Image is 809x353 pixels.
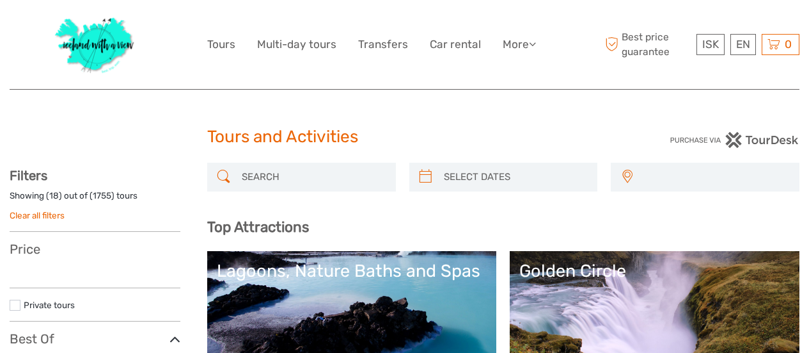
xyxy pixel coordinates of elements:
[93,190,111,202] label: 1755
[730,34,756,55] div: EN
[217,261,487,350] a: Lagoons, Nature Baths and Spas
[702,38,719,51] span: ISK
[430,35,481,54] a: Car rental
[519,261,790,281] div: Golden Circle
[237,166,389,188] input: SEARCH
[670,132,799,148] img: PurchaseViaTourDesk.png
[358,35,408,54] a: Transfers
[10,210,65,220] a: Clear all filters
[439,166,592,188] input: SELECT DATES
[24,300,75,310] a: Private tours
[207,218,309,236] b: Top Attractions
[10,168,47,183] strong: Filters
[49,10,142,79] img: 1077-ca632067-b948-436b-9c7a-efe9894e108b_logo_big.jpg
[602,30,693,58] span: Best price guarantee
[503,35,536,54] a: More
[207,35,235,54] a: Tours
[783,38,794,51] span: 0
[10,242,180,257] h3: Price
[10,190,180,209] div: Showing ( ) out of ( ) tours
[207,127,602,147] h1: Tours and Activities
[217,261,487,281] div: Lagoons, Nature Baths and Spas
[49,190,59,202] label: 18
[257,35,336,54] a: Multi-day tours
[519,261,790,350] a: Golden Circle
[10,331,180,347] h3: Best Of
